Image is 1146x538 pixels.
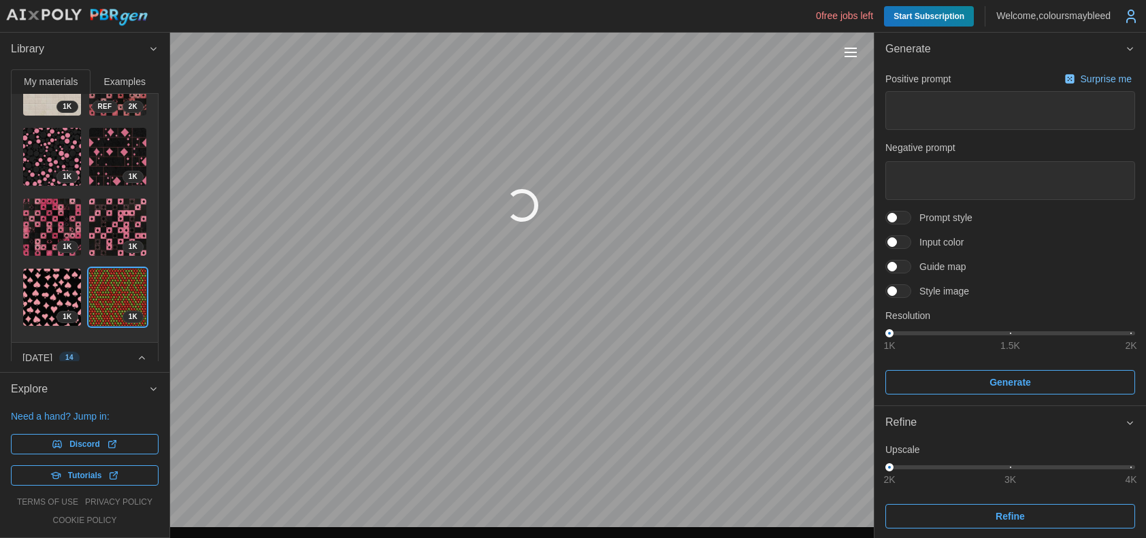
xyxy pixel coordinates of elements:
span: Library [11,33,148,66]
a: NLtO2bLN5DIgDyzYOYdv1K [22,127,82,186]
img: qaGRHo1AttEWA2re6Bc1 [89,199,147,256]
span: Explore [11,373,148,406]
p: [DATE] [22,351,52,365]
a: Uialc9YOSIMCILr8jZ0U1K [22,198,82,257]
a: qaGRHo1AttEWA2re6Bc11K [88,198,148,257]
p: Resolution [885,309,1135,322]
span: Start Subscription [894,6,964,27]
span: 1 K [129,171,137,182]
span: 14 [65,352,73,363]
img: J3s9Oi3eW5oAnKNhqIIE [89,269,147,326]
a: kac9PEluR9P1vMGuoRE61K [88,127,148,186]
span: Style image [911,284,969,298]
button: Refine [885,504,1135,528]
p: Upscale [885,443,1135,456]
span: Refine [996,505,1025,528]
span: Tutorials [68,466,102,485]
span: 1 K [129,312,137,322]
div: [DATE]8 [12,54,158,342]
a: J3s9Oi3eW5oAnKNhqIIE1K [88,268,148,327]
span: Prompt style [911,211,972,224]
a: privacy policy [85,497,152,508]
span: Refine [885,406,1125,439]
button: Generate [874,33,1146,66]
button: Generate [885,370,1135,394]
a: terms of use [17,497,78,508]
span: Generate [885,33,1125,66]
span: My materials [24,77,78,86]
span: 2 K [129,101,137,112]
span: 1 K [63,171,71,182]
button: Refine [874,406,1146,439]
img: kac9PEluR9P1vMGuoRE6 [89,128,147,186]
span: 1 K [63,241,71,252]
span: Guide map [911,260,966,273]
span: Input color [911,235,964,249]
p: Welcome, coloursmaybleed [996,9,1111,22]
p: Positive prompt [885,72,951,86]
img: VBiNjkhGjX0UGhtQTUN6 [23,269,81,326]
img: NLtO2bLN5DIgDyzYOYdv [23,128,81,186]
a: Tutorials [11,465,159,486]
span: Examples [104,77,146,86]
p: Need a hand? Jump in: [11,409,159,423]
span: REF [98,101,112,112]
span: Generate [989,371,1031,394]
button: Toggle viewport controls [841,43,860,62]
span: 1 K [129,241,137,252]
button: Surprise me [1061,69,1135,88]
img: Uialc9YOSIMCILr8jZ0U [23,199,81,256]
a: VBiNjkhGjX0UGhtQTUN61K [22,268,82,327]
a: cookie policy [52,515,116,526]
a: Start Subscription [884,6,974,27]
p: Surprise me [1081,72,1134,86]
p: 0 free jobs left [816,9,873,22]
span: Discord [69,435,100,454]
img: AIxPoly PBRgen [5,8,148,27]
a: Discord [11,434,159,454]
button: [DATE]14 [12,343,158,373]
span: 1 K [63,312,71,322]
span: 1 K [63,101,71,112]
div: Generate [874,66,1146,406]
p: Negative prompt [885,141,1135,154]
